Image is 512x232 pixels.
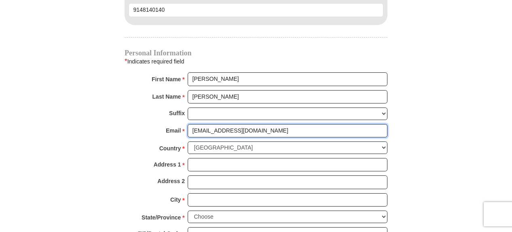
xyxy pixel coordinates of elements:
strong: Last Name [152,91,181,102]
strong: City [170,194,181,205]
div: Indicates required field [125,56,387,67]
strong: Email [166,125,181,136]
strong: Country [159,143,181,154]
strong: First Name [152,74,181,85]
strong: State/Province [142,212,181,223]
strong: Suffix [169,108,185,119]
strong: Address 2 [157,175,185,187]
strong: Address 1 [154,159,181,170]
h4: Personal Information [125,50,387,56]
